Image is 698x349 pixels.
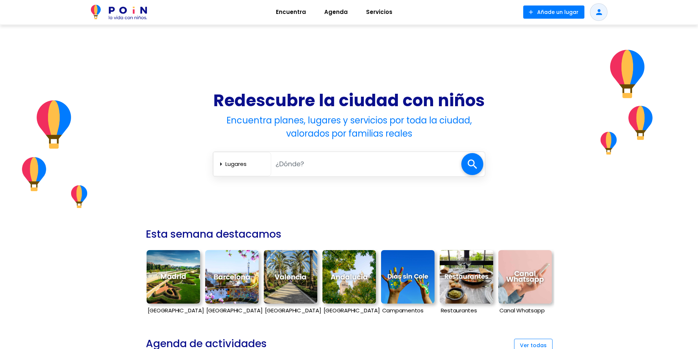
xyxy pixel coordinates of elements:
[440,307,493,314] p: Restaurantes
[205,250,259,304] img: Barcelona
[146,225,281,244] h2: Esta semana destacamos
[523,5,584,19] button: Añade un lugar
[213,90,485,111] h1: Redescubre la ciudad con niños
[321,6,351,18] span: Agenda
[315,3,357,21] a: Agenda
[225,158,268,170] select: arrow_right
[440,250,493,304] img: Restaurantes
[264,246,317,320] a: [GEOGRAPHIC_DATA]
[273,6,309,18] span: Encuentra
[381,307,435,314] p: Campamentos
[357,3,402,21] a: Servicios
[381,250,435,304] img: Campamentos
[322,307,376,314] p: [GEOGRAPHIC_DATA]
[381,246,435,320] a: Campamentos
[498,307,552,314] p: Canal Whatsapp
[91,5,147,19] img: POiN
[498,250,552,304] img: Canal Whatsapp
[440,246,493,320] a: Restaurantes
[147,246,200,320] a: [GEOGRAPHIC_DATA]
[271,156,461,171] input: ¿Dónde?
[322,250,376,304] img: Andalucía
[267,3,315,21] a: Encuentra
[322,246,376,320] a: [GEOGRAPHIC_DATA]
[363,6,396,18] span: Servicios
[264,250,317,304] img: Valencia
[217,160,225,168] span: arrow_right
[147,250,200,304] img: Madrid
[205,307,259,314] p: [GEOGRAPHIC_DATA]
[213,114,485,140] h4: Encuentra planes, lugares y servicios por toda la ciudad, valorados por familias reales
[264,307,317,314] p: [GEOGRAPHIC_DATA]
[147,307,200,314] p: [GEOGRAPHIC_DATA]
[205,246,259,320] a: [GEOGRAPHIC_DATA]
[498,246,552,320] a: Canal Whatsapp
